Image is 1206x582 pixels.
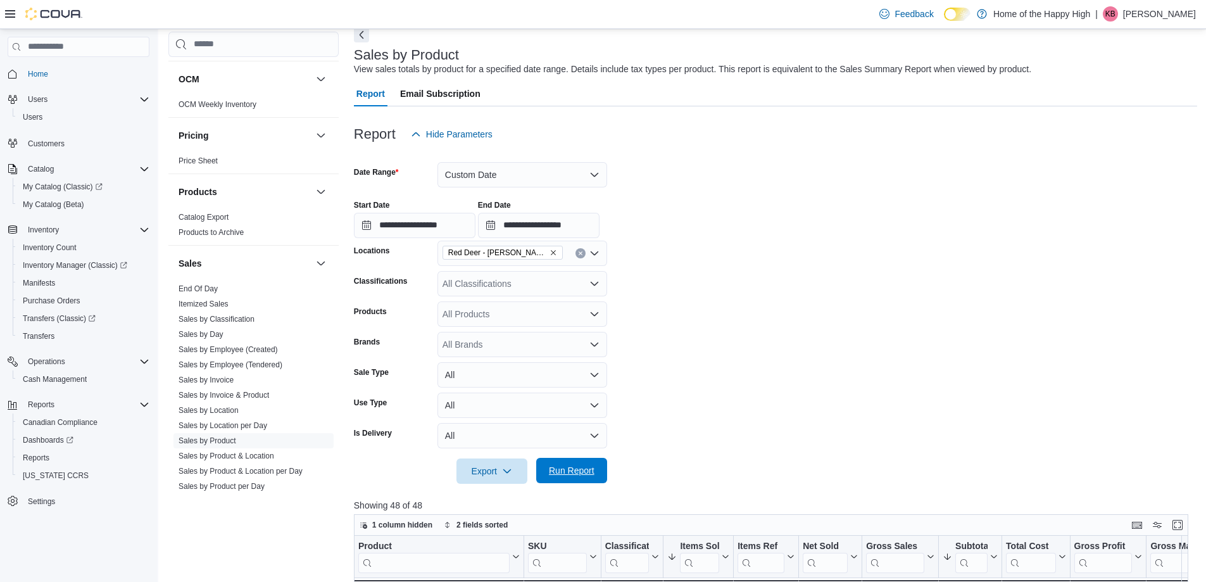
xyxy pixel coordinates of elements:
nav: Complex example [8,60,149,543]
label: Products [354,307,387,317]
button: Subtotal [943,541,998,573]
span: Reports [18,450,149,465]
button: Product [358,541,520,573]
a: Sales by Product & Location per Day [179,467,303,476]
a: Purchase Orders [18,293,85,308]
button: Users [13,108,154,126]
div: Items Sold [680,541,719,573]
div: Subtotal [955,541,988,553]
button: Inventory [23,222,64,237]
span: Washington CCRS [18,468,149,483]
label: Locations [354,246,390,256]
input: Press the down key to open a popover containing a calendar. [478,213,600,238]
button: OCM [313,72,329,87]
button: Keyboard shortcuts [1129,517,1145,533]
span: Canadian Compliance [18,415,149,430]
span: Inventory [28,225,59,235]
span: Sales by Location [179,405,239,415]
span: Settings [23,493,149,509]
span: Settings [28,497,55,507]
button: Canadian Compliance [13,414,154,431]
span: Hide Parameters [426,128,493,141]
div: Classification [605,541,649,573]
span: Transfers (Classic) [18,311,149,326]
span: Users [23,92,149,107]
span: Transfers (Classic) [23,313,96,324]
div: Gross Profit [1074,541,1132,553]
button: SKU [528,541,597,573]
a: Catalog Export [179,213,229,222]
a: Inventory Manager (Classic) [13,256,154,274]
h3: Pricing [179,129,208,142]
p: | [1095,6,1098,22]
label: Use Type [354,398,387,408]
div: Gross Sales [866,541,924,553]
span: Home [23,66,149,82]
a: My Catalog (Classic) [18,179,108,194]
a: My Catalog (Classic) [13,178,154,196]
span: Operations [28,357,65,367]
a: Sales by Product per Day [179,482,265,491]
button: Next [354,27,369,42]
span: My Catalog (Classic) [23,182,103,192]
span: Email Subscription [400,81,481,106]
button: Cash Management [13,370,154,388]
span: [US_STATE] CCRS [23,471,89,481]
span: Inventory Manager (Classic) [18,258,149,273]
button: Clear input [575,248,586,258]
div: Product [358,541,510,553]
div: Products [168,210,339,245]
span: Itemized Sales [179,299,229,309]
button: 2 fields sorted [439,517,513,533]
h3: Sales by Product [354,47,459,63]
button: Hide Parameters [406,122,498,147]
a: Sales by Invoice [179,376,234,384]
button: Custom Date [437,162,607,187]
span: Sales by Product per Day [179,481,265,491]
p: Showing 48 of 48 [354,499,1197,512]
span: Reports [23,453,49,463]
div: Total Cost [1006,541,1055,553]
span: Catalog [23,161,149,177]
span: My Catalog (Beta) [23,199,84,210]
span: Sales by Invoice & Product [179,390,269,400]
span: KB [1105,6,1115,22]
span: Dark Mode [944,21,945,22]
span: Canadian Compliance [23,417,97,427]
a: Sales by Product [179,436,236,445]
img: Cova [25,8,82,20]
button: Run Report [536,458,607,483]
span: Dashboards [23,435,73,445]
button: 1 column hidden [355,517,437,533]
div: Gross Profit [1074,541,1132,573]
button: Items Sold [667,541,729,573]
a: Sales by Location [179,406,239,415]
span: Users [28,94,47,104]
button: Sales [313,256,329,271]
div: Items Sold [680,541,719,553]
button: All [437,362,607,388]
button: Open list of options [589,309,600,319]
span: Inventory Manager (Classic) [23,260,127,270]
a: OCM Weekly Inventory [179,100,256,109]
button: Export [456,459,527,484]
span: Reports [23,397,149,412]
button: Transfers [13,327,154,345]
h3: Products [179,186,217,198]
button: All [437,423,607,448]
a: Sales by Location per Day [179,421,267,430]
a: Price Sheet [179,156,218,165]
button: Catalog [23,161,59,177]
button: Catalog [3,160,154,178]
span: Export [464,459,520,484]
span: Operations [23,354,149,369]
span: Purchase Orders [23,296,80,306]
span: Transfers [23,331,54,341]
a: Canadian Compliance [18,415,103,430]
a: Home [23,66,53,82]
button: [US_STATE] CCRS [13,467,154,484]
input: Press the down key to open a popover containing a calendar. [354,213,475,238]
span: Inventory Count [23,243,77,253]
button: Remove Red Deer - Dawson Centre - Fire & Flower from selection in this group [550,249,557,256]
div: Kelci Brenna [1103,6,1118,22]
